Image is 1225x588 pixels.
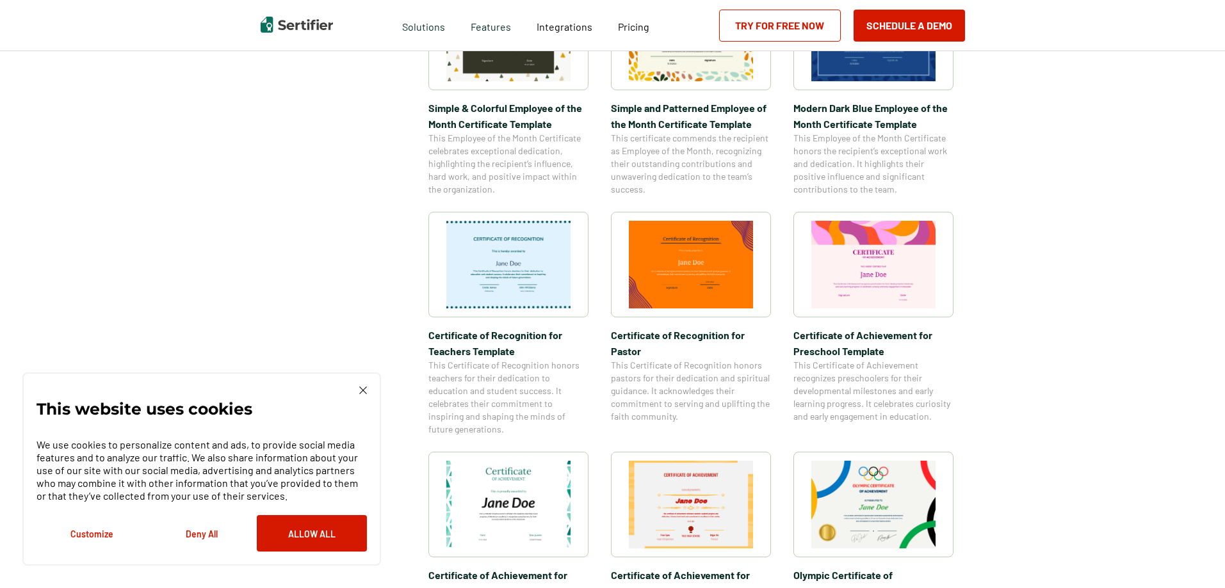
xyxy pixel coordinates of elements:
span: This Employee of the Month Certificate honors the recipient’s exceptional work and dedication. It... [793,132,953,196]
a: Try for Free Now [719,10,841,42]
img: Sertifier | Digital Credentialing Platform [261,17,333,33]
a: Certificate of Recognition for PastorCertificate of Recognition for PastorThis Certificate of Rec... [611,212,771,436]
a: Pricing [618,17,649,33]
button: Allow All [257,515,367,552]
button: Schedule a Demo [854,10,965,42]
img: Certificate of Recognition for Pastor [629,221,753,308]
span: Modern Dark Blue Employee of the Month Certificate Template [793,100,953,132]
a: Integrations [537,17,592,33]
span: Certificate of Achievement for Preschool Template [793,327,953,359]
img: Cookie Popup Close [359,386,367,394]
img: Certificate of Achievement for Preschool Template [811,221,936,308]
span: Simple and Patterned Employee of the Month Certificate Template [611,100,771,132]
span: Solutions [402,17,445,33]
span: This Certificate of Recognition honors teachers for their dedication to education and student suc... [428,359,588,436]
button: Customize [37,515,147,552]
p: We use cookies to personalize content and ads, to provide social media features and to analyze ou... [37,438,367,502]
a: Certificate of Recognition for Teachers TemplateCertificate of Recognition for Teachers TemplateT... [428,212,588,436]
span: This Certificate of Recognition honors pastors for their dedication and spiritual guidance. It ac... [611,359,771,423]
span: Integrations [537,20,592,33]
span: Features [471,17,511,33]
span: Simple & Colorful Employee of the Month Certificate Template [428,100,588,132]
img: Certificate of Achievement for Students Template [629,461,753,548]
p: This website uses cookies [37,402,252,415]
span: Certificate of Recognition for Pastor [611,327,771,359]
img: Certificate of Recognition for Teachers Template [446,221,571,308]
img: Certificate of Achievement for Elementary Students Template [446,461,571,548]
span: Pricing [618,20,649,33]
a: Certificate of Achievement for Preschool TemplateCertificate of Achievement for Preschool Templat... [793,212,953,436]
span: This Employee of the Month Certificate celebrates exceptional dedication, highlighting the recipi... [428,132,588,196]
img: Olympic Certificate of Appreciation​ Template [811,461,936,548]
button: Deny All [147,515,257,552]
span: This certificate commends the recipient as Employee of the Month, recognizing their outstanding c... [611,132,771,196]
span: This Certificate of Achievement recognizes preschoolers for their developmental milestones and ea... [793,359,953,423]
span: Certificate of Recognition for Teachers Template [428,327,588,359]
